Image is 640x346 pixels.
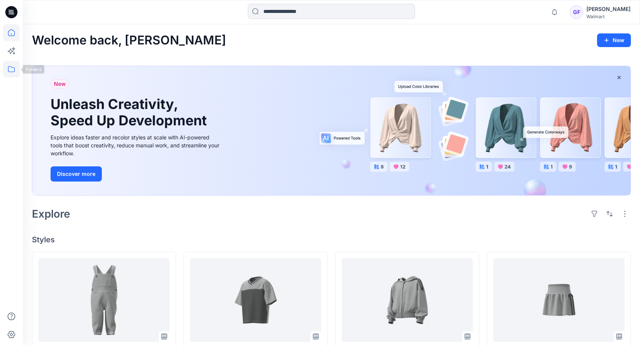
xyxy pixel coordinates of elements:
h2: Welcome back, [PERSON_NAME] [32,33,226,47]
h1: Unleash Creativity, Speed Up Development [51,96,210,129]
div: GF [570,5,583,19]
span: New [54,79,66,88]
h4: Styles [32,235,631,244]
button: New [597,33,631,47]
a: 244-867 SKORT [493,258,624,342]
a: 314-934 FOOTBALL JERSEY [190,258,321,342]
div: Explore ideas faster and recolor styles at scale with AI-powered tools that boost creativity, red... [51,133,222,157]
button: Discover more [51,166,102,182]
a: 244-866 TRACK JACKET [342,258,473,342]
a: 289-911 OVERALL [38,258,170,342]
div: [PERSON_NAME] [586,5,630,14]
div: Walmart [586,14,630,19]
h2: Explore [32,208,70,220]
a: Discover more [51,166,222,182]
